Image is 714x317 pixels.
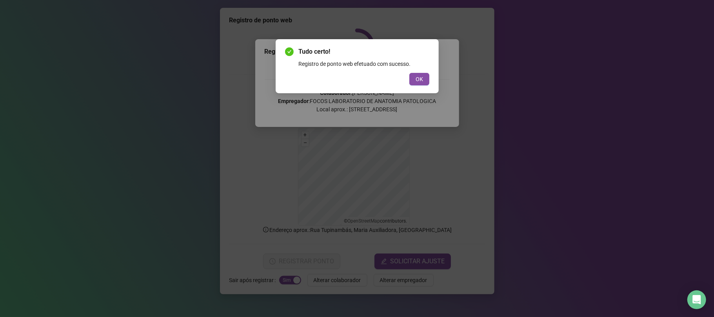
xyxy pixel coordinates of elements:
span: check-circle [285,47,294,56]
span: Tudo certo! [298,47,429,56]
div: Registro de ponto web efetuado com sucesso. [298,60,429,68]
div: Open Intercom Messenger [687,290,706,309]
span: OK [416,75,423,83]
button: OK [409,73,429,85]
